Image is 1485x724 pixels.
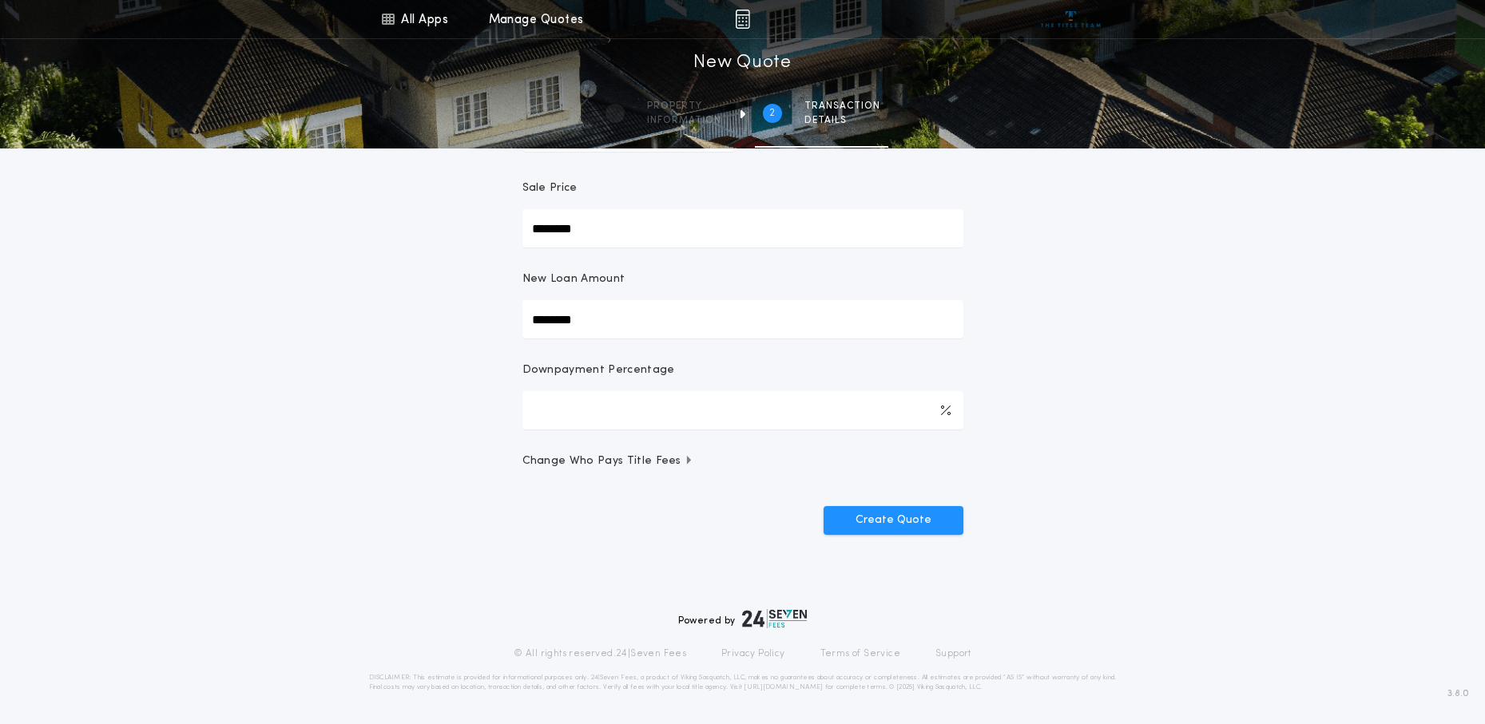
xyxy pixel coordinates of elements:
input: Downpayment Percentage [522,391,963,429]
span: Property [647,100,721,113]
div: Powered by [678,609,808,628]
a: Support [935,647,971,660]
span: Change Who Pays Title Fees [522,453,694,469]
h2: 2 [769,107,775,120]
a: [URL][DOMAIN_NAME] [744,684,823,690]
span: 3.8.0 [1447,686,1469,701]
p: Sale Price [522,180,578,196]
span: Transaction [804,100,880,113]
p: © All rights reserved. 24|Seven Fees [514,647,686,660]
img: vs-icon [1041,11,1101,27]
img: logo [742,609,808,628]
input: New Loan Amount [522,300,963,338]
h1: New Quote [693,50,791,76]
span: details [804,114,880,127]
p: Downpayment Percentage [522,362,675,378]
a: Terms of Service [820,647,900,660]
input: Sale Price [522,209,963,247]
p: DISCLAIMER: This estimate is provided for informational purposes only. 24|Seven Fees, a product o... [369,673,1117,692]
button: Change Who Pays Title Fees [522,453,963,469]
button: Create Quote [824,506,963,535]
span: information [647,114,721,127]
img: img [735,10,750,29]
a: Privacy Policy [721,647,785,660]
p: New Loan Amount [522,271,625,287]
